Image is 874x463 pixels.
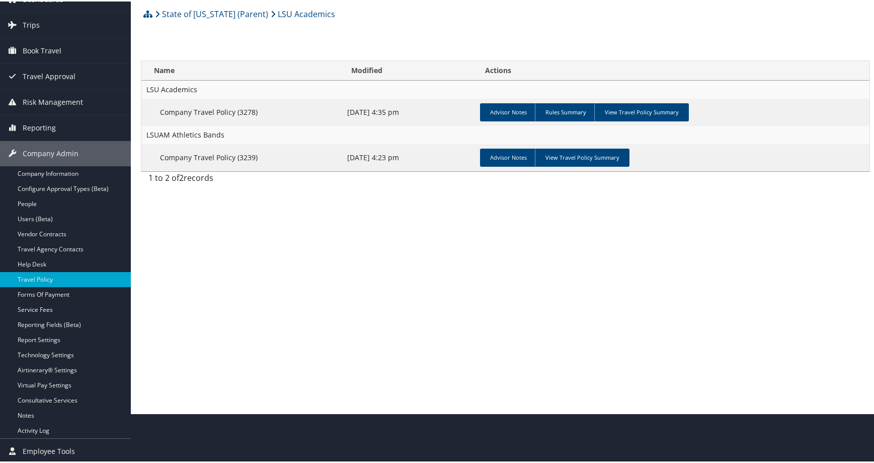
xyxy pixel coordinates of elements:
[23,88,83,113] span: Risk Management
[342,97,476,124] td: [DATE] 4:35 pm
[141,79,869,97] td: LSU Academics
[141,124,869,143] td: LSUAM Athletics Bands
[342,59,476,79] th: Modified: activate to sort column ascending
[23,62,75,88] span: Travel Approval
[476,59,869,79] th: Actions
[480,102,537,120] a: Advisor Notes
[535,147,629,165] a: View Travel Policy Summary
[594,102,689,120] a: View Travel Policy Summary
[141,97,342,124] td: Company Travel Policy (3278)
[155,3,268,23] a: State of [US_STATE] (Parent)
[23,114,56,139] span: Reporting
[148,170,315,187] div: 1 to 2 of records
[23,11,40,36] span: Trips
[141,59,342,79] th: Name: activate to sort column ascending
[179,171,184,182] span: 2
[480,147,537,165] a: Advisor Notes
[535,102,596,120] a: Rules Summary
[23,37,61,62] span: Book Travel
[23,140,78,165] span: Company Admin
[271,3,335,23] a: LSU Academics
[342,143,476,170] td: [DATE] 4:23 pm
[141,143,342,170] td: Company Travel Policy (3239)
[23,437,75,462] span: Employee Tools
